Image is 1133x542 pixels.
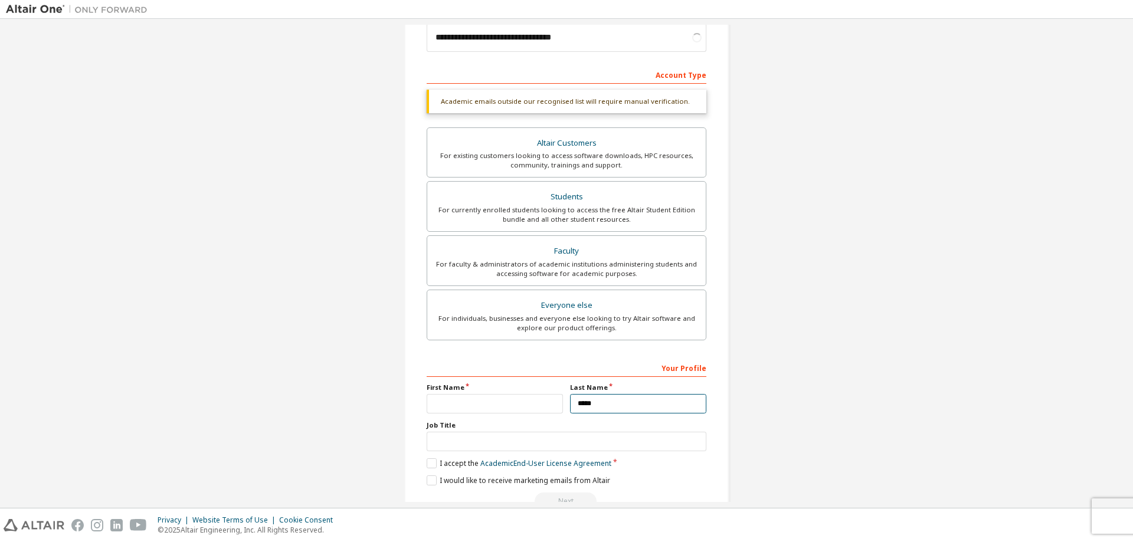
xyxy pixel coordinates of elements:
[427,421,706,430] label: Job Title
[427,458,611,468] label: I accept the
[158,525,340,535] p: © 2025 Altair Engineering, Inc. All Rights Reserved.
[427,90,706,113] div: Academic emails outside our recognised list will require manual verification.
[570,383,706,392] label: Last Name
[434,243,699,259] div: Faculty
[434,135,699,152] div: Altair Customers
[427,475,610,485] label: I would like to receive marketing emails from Altair
[158,515,192,525] div: Privacy
[434,297,699,314] div: Everyone else
[427,65,706,84] div: Account Type
[6,4,153,15] img: Altair One
[427,358,706,377] div: Your Profile
[434,189,699,205] div: Students
[427,383,563,392] label: First Name
[434,151,699,170] div: For existing customers looking to access software downloads, HPC resources, community, trainings ...
[480,458,611,468] a: Academic End-User License Agreement
[110,519,123,531] img: linkedin.svg
[91,519,103,531] img: instagram.svg
[130,519,147,531] img: youtube.svg
[192,515,279,525] div: Website Terms of Use
[434,205,699,224] div: For currently enrolled students looking to access the free Altair Student Edition bundle and all ...
[427,492,706,510] div: Please wait while checking email ...
[4,519,64,531] img: altair_logo.svg
[71,519,84,531] img: facebook.svg
[434,314,699,333] div: For individuals, businesses and everyone else looking to try Altair software and explore our prod...
[279,515,340,525] div: Cookie Consent
[434,259,699,278] div: For faculty & administrators of academic institutions administering students and accessing softwa...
